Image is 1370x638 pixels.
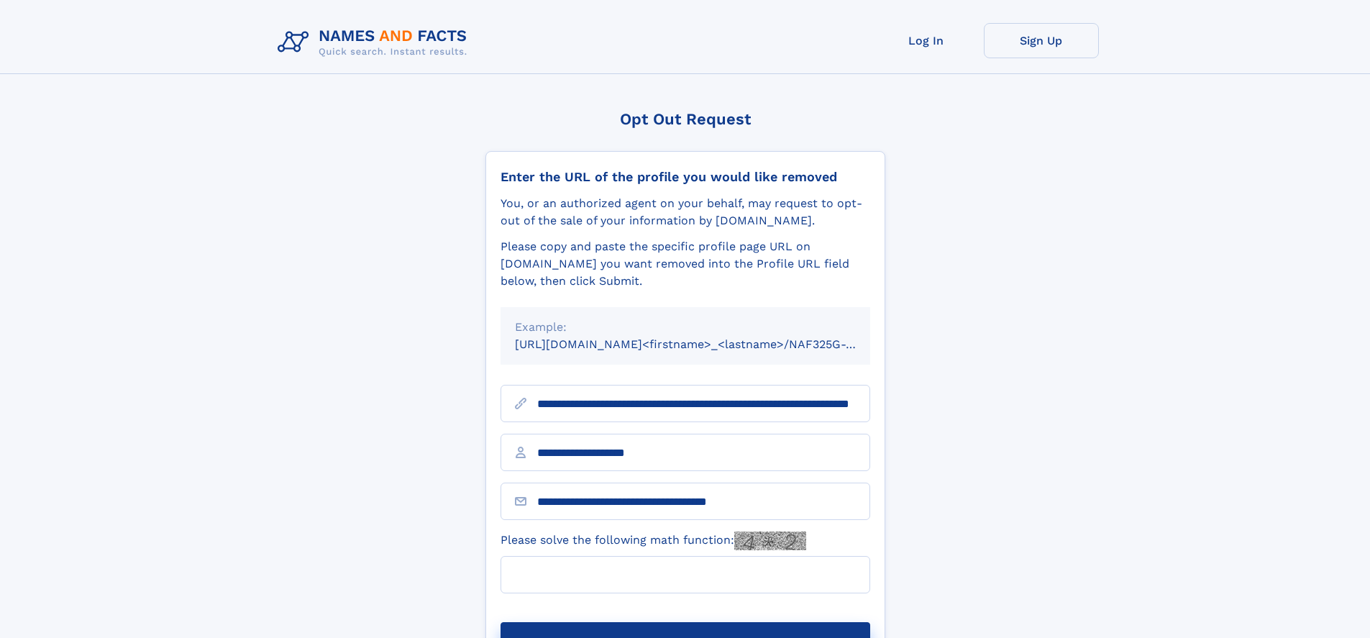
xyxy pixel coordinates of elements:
a: Log In [869,23,984,58]
small: [URL][DOMAIN_NAME]<firstname>_<lastname>/NAF325G-xxxxxxxx [515,337,898,351]
label: Please solve the following math function: [501,532,806,550]
div: Opt Out Request [485,110,885,128]
div: Example: [515,319,856,336]
div: You, or an authorized agent on your behalf, may request to opt-out of the sale of your informatio... [501,195,870,229]
div: Please copy and paste the specific profile page URL on [DOMAIN_NAME] you want removed into the Pr... [501,238,870,290]
img: Logo Names and Facts [272,23,479,62]
div: Enter the URL of the profile you would like removed [501,169,870,185]
a: Sign Up [984,23,1099,58]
